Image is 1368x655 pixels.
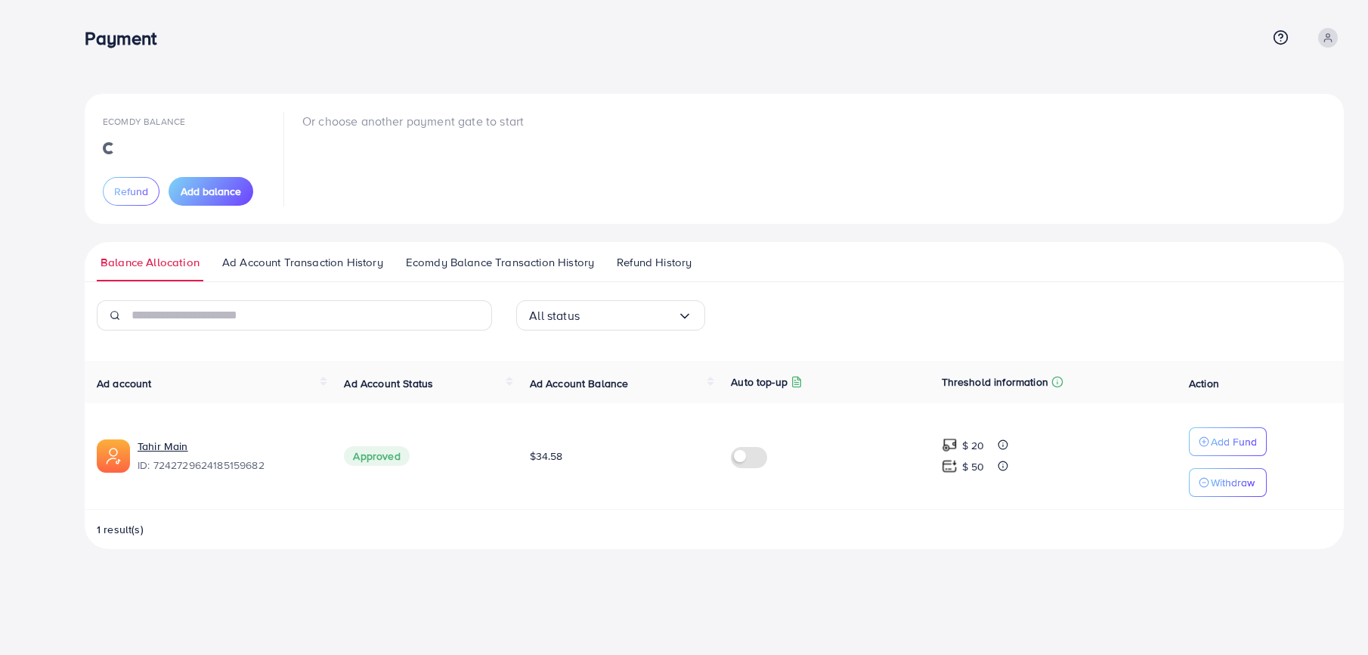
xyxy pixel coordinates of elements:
img: ic-ads-acc.e4c84228.svg [97,439,130,473]
span: Refund History [617,254,692,271]
p: $ 20 [962,436,985,455]
button: Withdraw [1189,468,1267,497]
span: Ad Account Transaction History [222,254,383,271]
p: Withdraw [1211,473,1255,492]
div: <span class='underline'>Tahir Main</span></br>7242729624185159682 [138,439,320,473]
span: ID: 7242729624185159682 [138,458,320,473]
p: $ 50 [962,458,985,476]
span: Balance Allocation [101,254,200,271]
input: Search for option [580,304,677,327]
div: Search for option [516,300,705,331]
p: Threshold information [942,373,1048,391]
button: Add Fund [1189,427,1267,456]
span: $34.58 [530,449,563,464]
span: All status [529,304,580,327]
span: Add balance [181,184,241,199]
button: Add balance [169,177,253,206]
img: top-up amount [942,458,958,474]
span: 1 result(s) [97,522,144,537]
p: Or choose another payment gate to start [302,112,524,130]
h3: Payment [85,27,169,49]
button: Refund [103,177,159,206]
a: Tahir Main [138,439,188,454]
img: top-up amount [942,437,958,453]
span: Ecomdy Balance [103,115,185,128]
span: Refund [114,184,148,199]
span: Ecomdy Balance Transaction History [406,254,594,271]
p: Add Fund [1211,433,1257,451]
span: Ad account [97,376,152,391]
span: Ad Account Status [344,376,433,391]
span: Ad Account Balance [530,376,629,391]
span: Approved [344,446,409,466]
p: Auto top-up [731,373,788,391]
span: Action [1189,376,1219,391]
